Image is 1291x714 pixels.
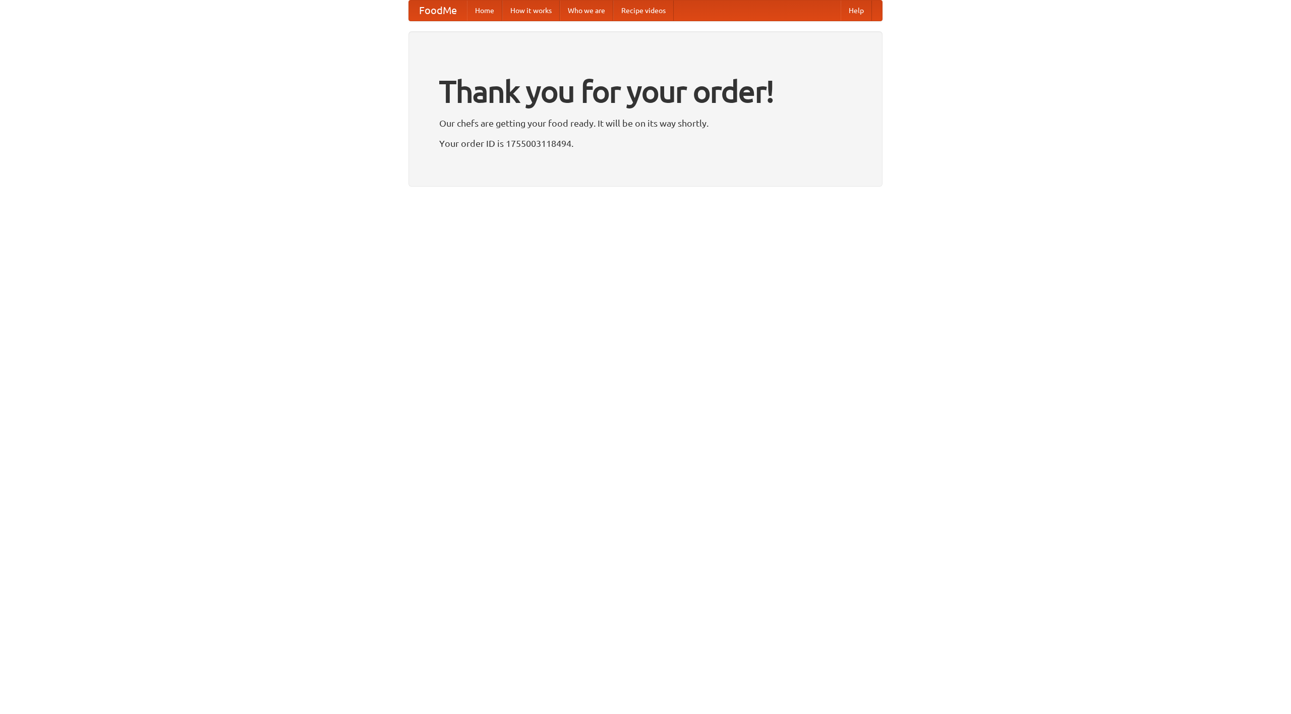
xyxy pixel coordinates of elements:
a: FoodMe [409,1,467,21]
a: Help [841,1,872,21]
a: Recipe videos [613,1,674,21]
h1: Thank you for your order! [439,67,852,116]
p: Your order ID is 1755003118494. [439,136,852,151]
a: How it works [502,1,560,21]
a: Home [467,1,502,21]
a: Who we are [560,1,613,21]
p: Our chefs are getting your food ready. It will be on its way shortly. [439,116,852,131]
